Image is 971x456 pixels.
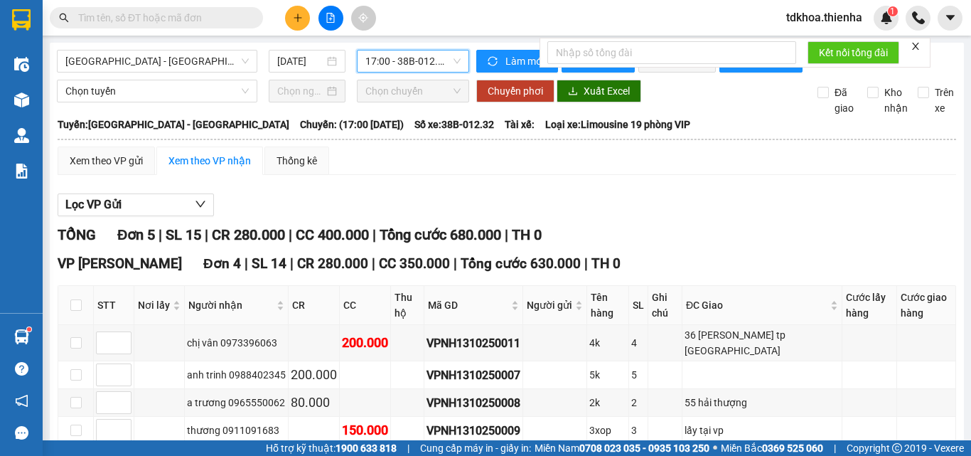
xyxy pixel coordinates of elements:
[488,56,500,68] span: sync
[721,440,823,456] span: Miền Bắc
[380,226,501,243] span: Tổng cước 680.000
[277,83,324,99] input: Chọn ngày
[879,85,913,116] span: Kho nhận
[424,389,523,417] td: VPNH1310250008
[557,80,641,102] button: downloadXuất Excel
[372,255,375,272] span: |
[187,423,286,438] div: thương 0911091683
[834,440,836,456] span: |
[589,423,626,438] div: 3xop
[685,423,839,438] div: lấy tại vp
[15,426,28,440] span: message
[285,6,310,31] button: plus
[188,297,274,313] span: Người nhận
[476,50,558,73] button: syncLàm mới
[829,85,859,116] span: Đã giao
[428,297,508,313] span: Mã GD
[14,329,29,344] img: warehouse-icon
[880,11,893,24] img: icon-new-feature
[379,255,450,272] span: CC 350.000
[505,53,547,69] span: Làm mới
[584,83,630,99] span: Xuất Excel
[14,164,29,179] img: solution-icon
[212,226,285,243] span: CR 280.000
[819,45,888,60] span: Kết nối tổng đài
[277,53,324,69] input: 13/10/2025
[117,226,155,243] span: Đơn 5
[205,226,208,243] span: |
[912,11,925,24] img: phone-icon
[58,226,96,243] span: TỔNG
[427,334,520,352] div: VPNH1310250011
[59,13,69,23] span: search
[911,41,921,51] span: close
[291,365,337,385] div: 200.000
[505,117,535,132] span: Tài xế:
[547,41,796,64] input: Nhập số tổng đài
[631,367,645,383] div: 5
[297,255,368,272] span: CR 280.000
[291,393,337,413] div: 80.000
[293,13,303,23] span: plus
[427,366,520,384] div: VPNH1310250007
[545,117,690,132] span: Loại xe: Limousine 19 phòng VIP
[138,297,170,313] span: Nơi lấy
[631,395,645,410] div: 2
[15,394,28,408] span: notification
[12,9,31,31] img: logo-vxr
[58,193,214,216] button: Lọc VP Gửi
[938,6,962,31] button: caret-down
[420,440,531,456] span: Cung cấp máy in - giấy in:
[686,297,827,313] span: ĐC Giao
[808,41,899,64] button: Kết nối tổng đài
[14,92,29,107] img: warehouse-icon
[888,6,898,16] sup: 1
[203,255,241,272] span: Đơn 4
[58,119,289,130] b: Tuyến: [GEOGRAPHIC_DATA] - [GEOGRAPHIC_DATA]
[892,443,902,453] span: copyright
[391,286,424,325] th: Thu hộ
[407,440,409,456] span: |
[897,286,956,325] th: Cước giao hàng
[58,255,182,272] span: VP [PERSON_NAME]
[461,255,581,272] span: Tổng cước 630.000
[300,117,404,132] span: Chuyến: (17:00 [DATE])
[290,255,294,272] span: |
[365,51,461,72] span: 17:00 - 38B-012.32
[775,9,874,26] span: tdkhoa.thienha
[187,335,286,351] div: chị vân 0973396063
[187,395,286,410] div: a trương 0965550062
[159,226,162,243] span: |
[685,395,839,410] div: 55 hải thượng
[65,196,122,213] span: Lọc VP Gửi
[187,367,286,383] div: anh trinh 0988402345
[762,442,823,454] strong: 0369 525 060
[326,13,336,23] span: file-add
[336,442,397,454] strong: 1900 633 818
[631,335,645,351] div: 4
[535,440,709,456] span: Miền Nam
[252,255,286,272] span: SL 14
[195,198,206,210] span: down
[166,226,201,243] span: SL 15
[454,255,457,272] span: |
[527,297,572,313] span: Người gửi
[589,335,626,351] div: 4k
[70,153,143,169] div: Xem theo VP gửi
[340,286,391,325] th: CC
[424,361,523,389] td: VPNH1310250007
[277,153,317,169] div: Thống kê
[568,86,578,97] span: download
[266,440,397,456] span: Hỗ trợ kỹ thuật:
[318,6,343,31] button: file-add
[890,6,895,16] span: 1
[27,327,31,332] sup: 1
[342,333,388,353] div: 200.000
[944,11,957,24] span: caret-down
[65,80,249,102] span: Chọn tuyến
[929,85,960,116] span: Trên xe
[289,226,292,243] span: |
[589,367,626,383] div: 5k
[631,423,645,438] div: 3
[842,286,898,325] th: Cước lấy hàng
